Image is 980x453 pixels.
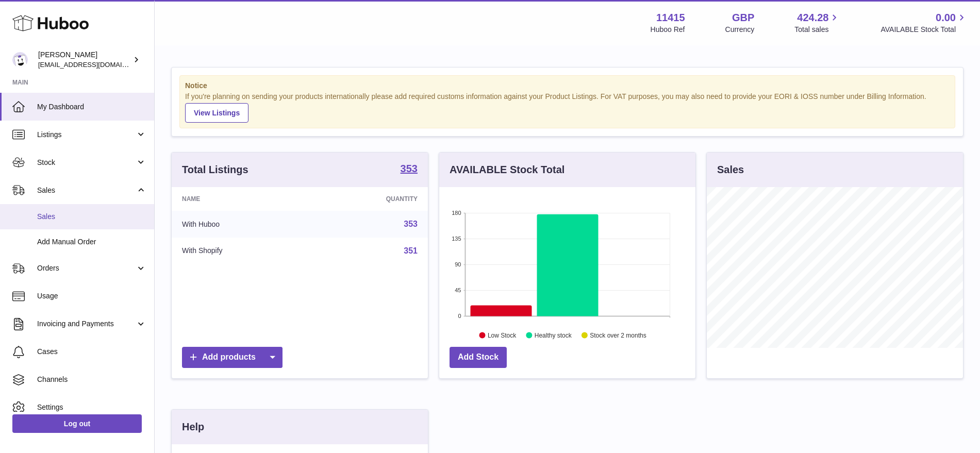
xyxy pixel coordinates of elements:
span: My Dashboard [37,102,146,112]
span: Orders [37,263,136,273]
span: Invoicing and Payments [37,319,136,329]
h3: AVAILABLE Stock Total [450,163,564,177]
div: Huboo Ref [651,25,685,35]
a: 351 [404,246,418,255]
text: Stock over 2 months [590,331,646,339]
text: 0 [458,313,461,319]
text: Low Stock [488,331,517,339]
td: With Huboo [172,211,310,238]
span: Sales [37,186,136,195]
text: Healthy stock [535,331,572,339]
a: 353 [404,220,418,228]
a: Add Stock [450,347,507,368]
strong: Notice [185,81,950,91]
strong: 11415 [656,11,685,25]
span: Listings [37,130,136,140]
td: With Shopify [172,238,310,264]
a: Log out [12,414,142,433]
div: If you're planning on sending your products internationally please add required customs informati... [185,92,950,123]
text: 180 [452,210,461,216]
h3: Help [182,420,204,434]
span: Cases [37,347,146,357]
text: 45 [455,287,461,293]
th: Name [172,187,310,211]
span: [EMAIL_ADDRESS][DOMAIN_NAME] [38,60,152,69]
span: Total sales [794,25,840,35]
strong: GBP [732,11,754,25]
th: Quantity [310,187,428,211]
span: Sales [37,212,146,222]
span: 0.00 [936,11,956,25]
a: Add products [182,347,283,368]
img: care@shopmanto.uk [12,52,28,68]
a: 0.00 AVAILABLE Stock Total [881,11,968,35]
div: [PERSON_NAME] [38,50,131,70]
text: 135 [452,236,461,242]
span: Add Manual Order [37,237,146,247]
a: View Listings [185,103,248,123]
span: AVAILABLE Stock Total [881,25,968,35]
a: 424.28 Total sales [794,11,840,35]
span: 424.28 [797,11,828,25]
strong: 353 [401,163,418,174]
h3: Total Listings [182,163,248,177]
a: 353 [401,163,418,176]
div: Currency [725,25,755,35]
span: Usage [37,291,146,301]
span: Settings [37,402,146,412]
h3: Sales [717,163,744,177]
span: Channels [37,375,146,384]
text: 90 [455,261,461,267]
span: Stock [37,158,136,167]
